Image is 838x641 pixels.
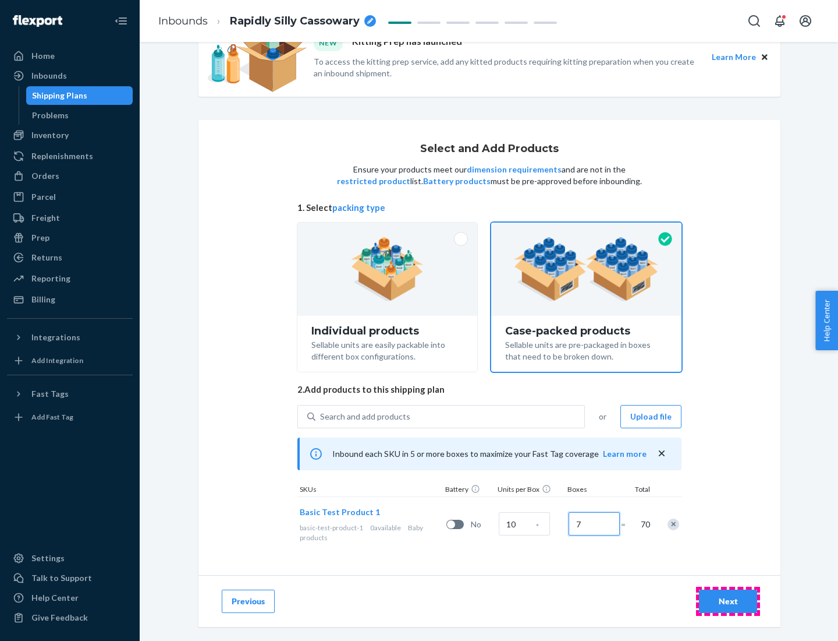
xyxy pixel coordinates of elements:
[230,14,360,29] span: Rapidly Silly Cassowary
[443,484,495,496] div: Battery
[699,590,757,613] button: Next
[7,126,133,145] a: Inventory
[31,50,55,62] div: Home
[603,448,647,460] button: Learn more
[7,188,133,206] a: Parcel
[7,569,133,587] a: Talk to Support
[7,47,133,65] a: Home
[7,248,133,267] a: Returns
[31,388,69,400] div: Fast Tags
[758,51,771,64] button: Close
[26,106,133,125] a: Problems
[656,448,667,460] button: close
[31,70,67,82] div: Inbounds
[667,519,679,530] div: Remove Item
[7,147,133,165] a: Replenishments
[314,56,701,79] p: To access the kitting prep service, add any kitted products requiring kitting preparation when yo...
[599,411,606,422] span: or
[32,90,87,101] div: Shipping Plans
[31,355,83,365] div: Add Integration
[31,332,80,343] div: Integrations
[505,337,667,362] div: Sellable units are pre-packaged in boxes that need to be broken down.
[565,484,623,496] div: Boxes
[423,175,491,187] button: Battery products
[794,9,817,33] button: Open account menu
[31,170,59,182] div: Orders
[620,405,681,428] button: Upload file
[300,523,363,532] span: basic-test-product-1
[31,191,56,203] div: Parcel
[31,294,55,305] div: Billing
[623,484,652,496] div: Total
[505,325,667,337] div: Case-packed products
[7,328,133,347] button: Integrations
[300,523,442,543] div: Baby products
[467,164,562,175] button: dimension requirements
[297,202,681,214] span: 1. Select
[638,519,650,530] span: 70
[31,150,93,162] div: Replenishments
[7,549,133,568] a: Settings
[471,519,494,530] span: No
[158,15,208,27] a: Inbounds
[149,4,385,38] ol: breadcrumbs
[31,612,88,624] div: Give Feedback
[352,35,462,51] p: Kitting Prep has launched
[320,411,410,422] div: Search and add products
[743,9,766,33] button: Open Search Box
[336,164,643,187] p: Ensure your products meet our and are not in the list. must be pre-approved before inbounding.
[31,232,49,244] div: Prep
[13,15,62,27] img: Flexport logo
[314,35,343,51] div: NEW
[297,438,681,470] div: Inbound each SKU in 5 or more boxes to maximize your Fast Tag coverage
[31,412,73,422] div: Add Fast Tag
[297,484,443,496] div: SKUs
[300,507,380,517] span: Basic Test Product 1
[514,237,659,301] img: case-pack.59cecea509d18c883b923b81aeac6d0b.png
[7,290,133,309] a: Billing
[7,385,133,403] button: Fast Tags
[370,523,401,532] span: 0 available
[26,86,133,105] a: Shipping Plans
[32,110,69,121] div: Problems
[311,337,463,362] div: Sellable units are easily packable into different box configurations.
[31,552,65,564] div: Settings
[31,273,70,284] div: Reporting
[7,228,133,247] a: Prep
[332,202,385,214] button: packing type
[7,167,133,185] a: Orders
[7,351,133,370] a: Add Integration
[712,51,756,64] button: Learn More
[222,590,275,613] button: Previous
[7,209,133,227] a: Freight
[31,129,69,141] div: Inventory
[7,269,133,288] a: Reporting
[31,252,62,263] div: Returns
[297,383,681,396] span: 2. Add products to this shipping plan
[7,408,133,427] a: Add Fast Tag
[7,589,133,607] a: Help Center
[7,608,133,627] button: Give Feedback
[109,9,133,33] button: Close Navigation
[768,9,791,33] button: Open notifications
[337,175,410,187] button: restricted product
[311,325,463,337] div: Individual products
[300,506,380,518] button: Basic Test Product 1
[420,143,559,155] h1: Select and Add Products
[815,291,838,350] button: Help Center
[31,592,79,604] div: Help Center
[31,572,92,584] div: Talk to Support
[351,237,424,301] img: individual-pack.facf35554cb0f1810c75b2bd6df2d64e.png
[31,212,60,224] div: Freight
[499,512,550,536] input: Case Quantity
[621,519,633,530] span: =
[709,596,747,607] div: Next
[7,66,133,85] a: Inbounds
[495,484,565,496] div: Units per Box
[569,512,620,536] input: Number of boxes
